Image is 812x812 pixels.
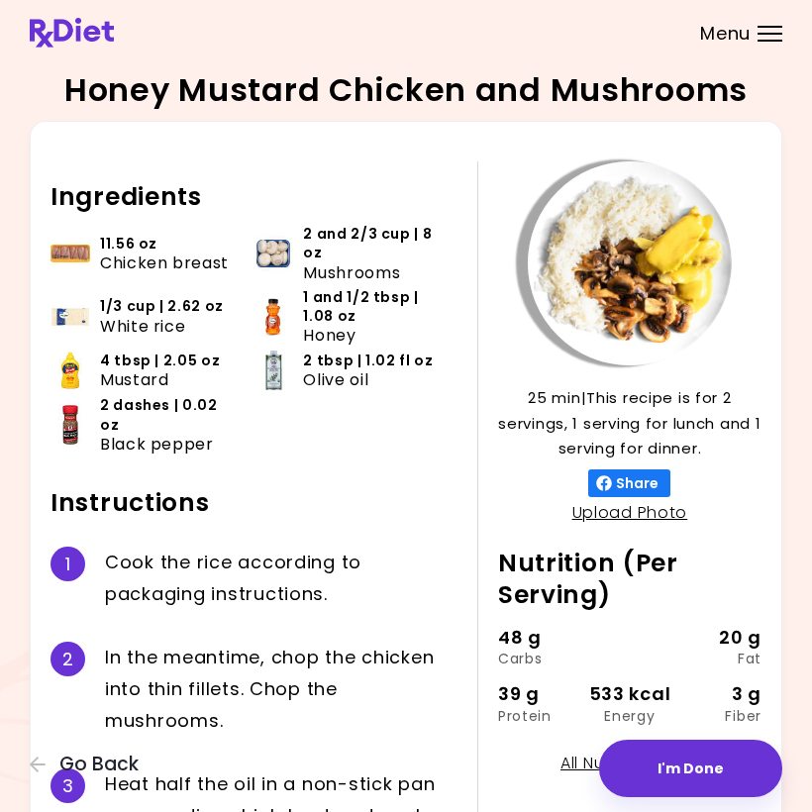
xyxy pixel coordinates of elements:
[673,624,761,653] div: 20 g
[59,754,139,775] span: Go Back
[51,768,85,803] div: 3
[586,709,674,723] div: Energy
[700,25,751,43] span: Menu
[100,317,185,336] span: White rice
[51,547,85,581] div: 1
[100,352,220,370] span: 4 tbsp | 2.05 oz
[303,288,437,326] span: 1 and 1/2 tbsp | 1.08 oz
[51,181,457,213] h2: Ingredients
[599,740,782,797] button: I'm Done
[30,754,149,775] button: Go Back
[498,548,761,611] h2: Nutrition (Per Serving)
[100,254,229,272] span: Chicken breast
[586,680,674,709] div: 533 kcal
[572,501,688,524] a: Upload Photo
[105,642,457,737] div: I n t h e m e a n t i m e , c h o p t h e c h i c k e n i n t o t h i n f i l l e t s . C h o p t...
[673,652,761,665] div: Fat
[588,469,670,497] button: Share
[560,752,699,774] a: All Nutrition Data
[100,435,214,454] span: Black pepper
[303,263,400,282] span: Mushrooms
[100,235,157,254] span: 11.56 oz
[498,385,761,461] p: 25 min | This recipe is for 2 servings, 1 serving for lunch and 1 serving for dinner.
[100,370,168,389] span: Mustard
[105,547,457,610] div: C o o k t h e r i c e a c c o r d i n g t o p a c k a g i n g i n s t r u c t i o n s .
[498,624,586,653] div: 48 g
[498,652,586,665] div: Carbs
[498,680,586,709] div: 39 g
[64,74,748,106] h2: Honey Mustard Chicken and Mushrooms
[303,225,437,262] span: 2 and 2/3 cup | 8 oz
[51,642,85,676] div: 2
[30,18,114,48] img: RxDiet
[498,709,586,723] div: Protein
[51,487,457,519] h2: Instructions
[303,326,355,345] span: Honey
[673,709,761,723] div: Fiber
[303,352,433,370] span: 2 tbsp | 1.02 fl oz
[612,475,662,491] span: Share
[673,680,761,709] div: 3 g
[303,370,368,389] span: Olive oil
[100,297,224,316] span: 1/3 cup | 2.62 oz
[100,396,234,434] span: 2 dashes | 0.02 oz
